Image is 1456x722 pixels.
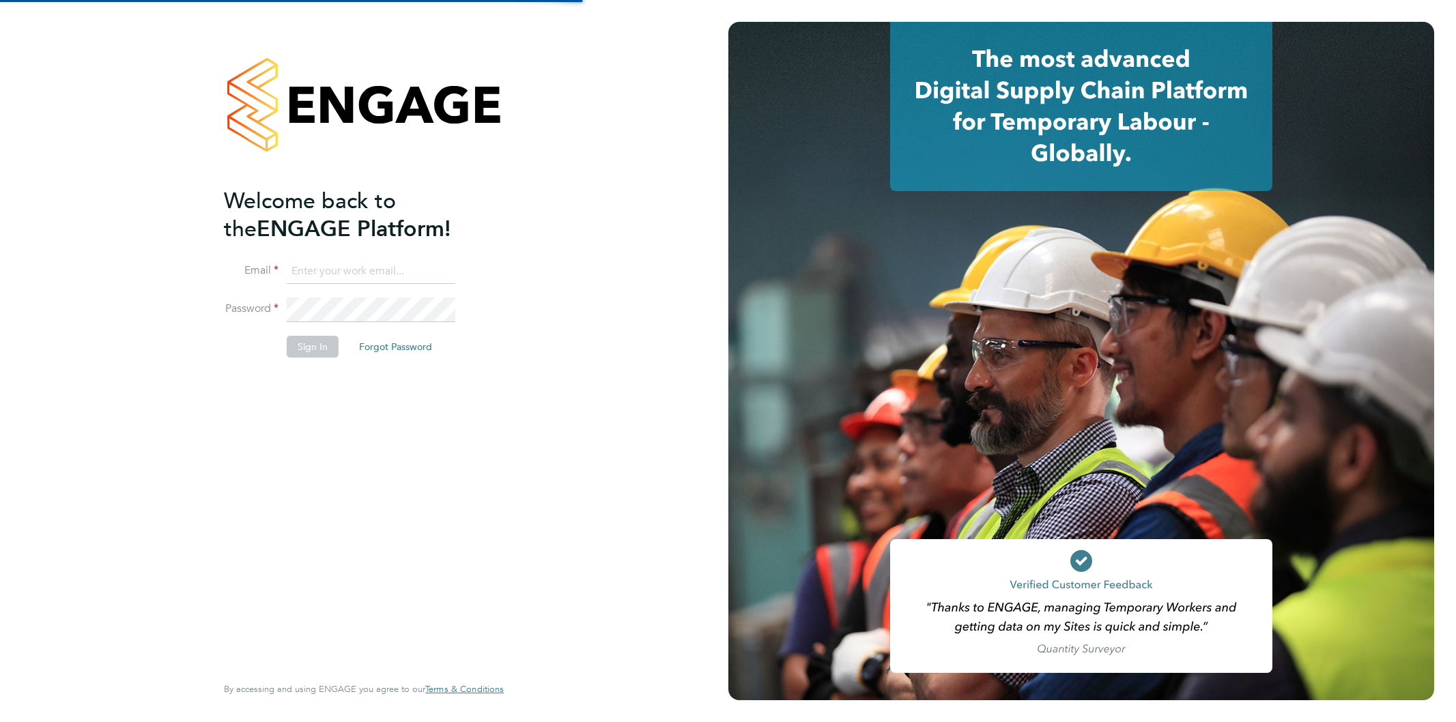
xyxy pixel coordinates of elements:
[224,683,504,695] span: By accessing and using ENGAGE you agree to our
[287,336,339,358] button: Sign In
[224,188,396,242] span: Welcome back to the
[287,259,455,284] input: Enter your work email...
[425,684,504,695] a: Terms & Conditions
[224,263,279,278] label: Email
[348,336,443,358] button: Forgot Password
[224,187,490,243] h2: ENGAGE Platform!
[224,302,279,316] label: Password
